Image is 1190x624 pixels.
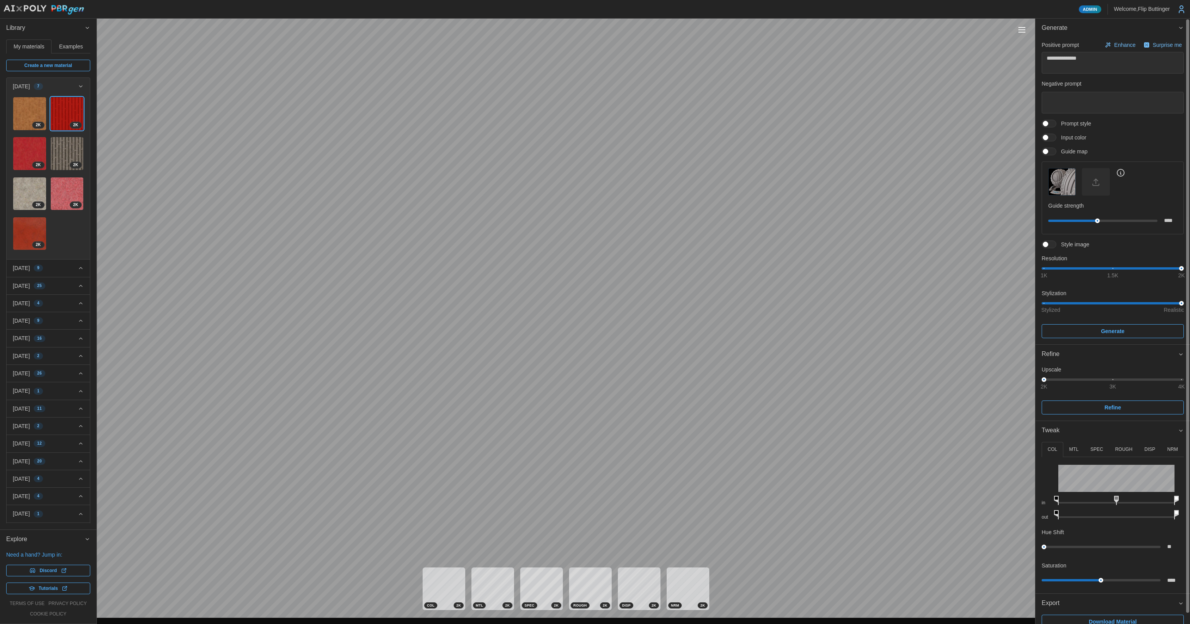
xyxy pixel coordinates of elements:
[37,370,42,376] span: 26
[1056,148,1087,155] span: Guide map
[73,202,78,208] span: 2 K
[7,453,90,470] button: [DATE]20
[13,83,30,90] p: [DATE]
[1069,446,1078,453] p: MTL
[7,382,90,399] button: [DATE]1
[1114,5,1170,13] p: Welcome, Flip Buttinger
[1042,514,1052,521] p: out
[1048,202,1177,210] p: Guide strength
[1035,19,1190,38] button: Generate
[1101,325,1125,338] span: Generate
[1144,446,1155,453] p: DISP
[6,583,90,594] a: Tutorials
[37,388,40,394] span: 1
[7,505,90,522] button: [DATE]1
[1153,41,1183,49] p: Surprise me
[51,97,84,130] img: AjyFNGQAq55SWgxcipq5
[7,523,90,540] button: [DATE]2
[3,5,84,15] img: AIxPoly PBRgen
[51,177,84,210] img: fHZF18b47FZigwPMczyx
[7,78,90,95] button: [DATE]7
[6,530,84,549] span: Explore
[622,603,631,608] span: DISP
[1042,349,1178,359] div: Refine
[1042,562,1066,569] p: Saturation
[1048,168,1076,196] button: Guide map
[24,60,72,71] span: Create a new material
[7,365,90,382] button: [DATE]26
[37,300,40,306] span: 4
[7,470,90,487] button: [DATE]4
[1047,446,1057,453] p: COL
[1056,120,1091,127] span: Prompt style
[13,97,46,130] img: icPMVKgyJjlucHYJhuv2
[37,353,40,359] span: 2
[7,488,90,505] button: [DATE]4
[1104,401,1121,414] span: Refine
[73,122,78,128] span: 2 K
[13,405,30,413] p: [DATE]
[37,511,40,517] span: 1
[13,264,30,272] p: [DATE]
[37,83,40,89] span: 7
[13,217,46,251] a: 4hlNP0lpzArIxt2pUGqH2K
[37,493,40,499] span: 4
[37,476,40,482] span: 4
[1042,19,1178,38] span: Generate
[13,422,30,430] p: [DATE]
[37,440,42,447] span: 12
[59,44,83,49] span: Examples
[13,137,46,170] a: lyfDzu39ZKDG8sHX6vHq2K
[13,387,30,395] p: [DATE]
[1042,366,1184,373] p: Upscale
[1016,24,1027,35] button: Toggle viewport controls
[50,97,84,131] a: AjyFNGQAq55SWgxcipq52K
[1056,241,1089,248] span: Style image
[36,162,41,168] span: 2 K
[13,440,30,447] p: [DATE]
[1035,594,1190,613] button: Export
[7,277,90,294] button: [DATE]25
[1042,254,1184,262] p: Resolution
[7,418,90,435] button: [DATE]2
[37,423,40,429] span: 2
[7,295,90,312] button: [DATE]4
[13,217,46,250] img: 4hlNP0lpzArIxt2pUGqH
[13,334,30,342] p: [DATE]
[7,347,90,364] button: [DATE]2
[73,162,78,168] span: 2 K
[36,122,41,128] span: 2 K
[37,265,40,271] span: 9
[1142,40,1184,50] button: Surprise me
[1056,134,1086,141] span: Input color
[13,492,30,500] p: [DATE]
[13,299,30,307] p: [DATE]
[1115,446,1133,453] p: ROUGH
[48,600,87,607] a: privacy policy
[36,242,41,248] span: 2 K
[1035,364,1190,421] div: Refine
[1042,421,1178,440] span: Tweak
[476,603,483,608] span: MTL
[6,551,90,559] p: Need a hand? Jump in:
[603,603,607,608] span: 2 K
[1042,500,1052,506] p: in
[1035,38,1190,344] div: Generate
[6,19,84,38] span: Library
[36,202,41,208] span: 2 K
[37,458,42,464] span: 20
[1042,80,1184,88] p: Negative prompt
[13,457,30,465] p: [DATE]
[573,603,587,608] span: ROUGH
[1042,594,1178,613] span: Export
[1083,6,1097,13] span: Admin
[1035,345,1190,364] button: Refine
[1042,528,1064,536] p: Hue Shift
[1167,446,1178,453] p: NRM
[13,137,46,170] img: lyfDzu39ZKDG8sHX6vHq
[7,435,90,452] button: [DATE]12
[1049,168,1075,195] img: Guide map
[700,603,705,608] span: 2 K
[1035,421,1190,440] button: Tweak
[13,97,46,131] a: icPMVKgyJjlucHYJhuv22K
